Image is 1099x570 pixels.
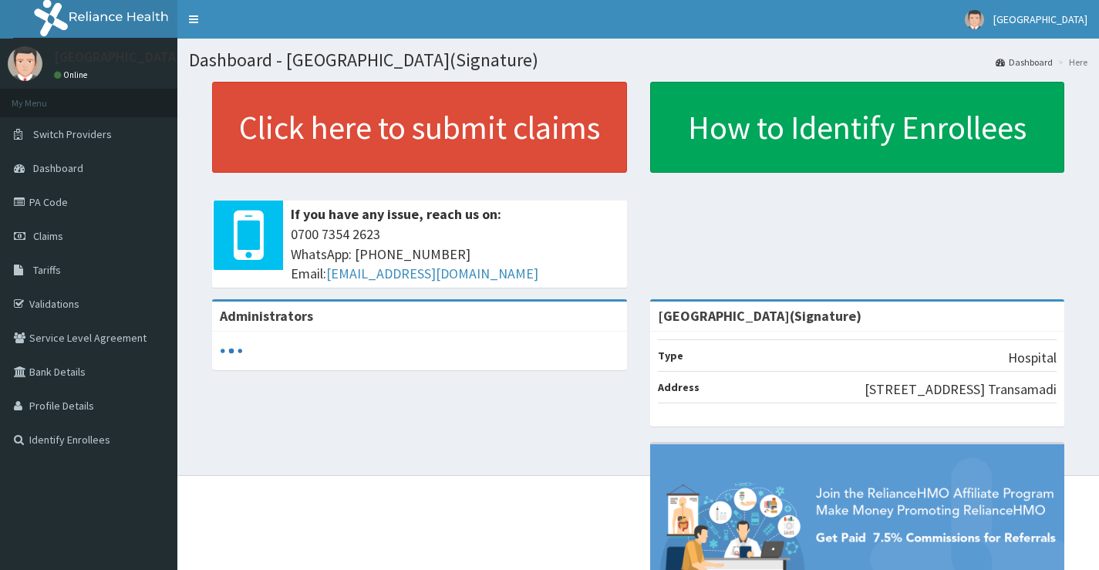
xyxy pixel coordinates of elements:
span: Switch Providers [33,127,112,141]
p: Hospital [1008,348,1057,368]
a: [EMAIL_ADDRESS][DOMAIN_NAME] [326,265,538,282]
img: User Image [965,10,984,29]
a: Click here to submit claims [212,82,627,173]
img: User Image [8,46,42,81]
a: Online [54,69,91,80]
span: Claims [33,229,63,243]
b: Administrators [220,307,313,325]
a: How to Identify Enrollees [650,82,1065,173]
li: Here [1054,56,1087,69]
span: 0700 7354 2623 WhatsApp: [PHONE_NUMBER] Email: [291,224,619,284]
b: Type [658,349,683,363]
p: [STREET_ADDRESS] Transamadi [865,379,1057,400]
h1: Dashboard - [GEOGRAPHIC_DATA](Signature) [189,50,1087,70]
b: Address [658,380,700,394]
span: [GEOGRAPHIC_DATA] [993,12,1087,26]
a: Dashboard [996,56,1053,69]
span: Dashboard [33,161,83,175]
strong: [GEOGRAPHIC_DATA](Signature) [658,307,861,325]
span: Tariffs [33,263,61,277]
p: [GEOGRAPHIC_DATA] [54,50,181,64]
b: If you have any issue, reach us on: [291,205,501,223]
svg: audio-loading [220,339,243,363]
